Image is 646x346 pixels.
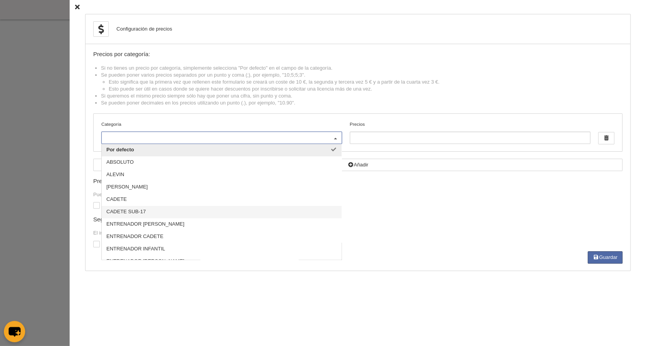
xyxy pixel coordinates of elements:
li: Si queremos el mismo precio siempre sólo hay que poner una cifra, sin punto y coma. [101,92,622,99]
label: Añadir precio fijo [93,202,622,211]
label: Precios [350,121,590,144]
div: Seguro: [93,216,622,223]
span: Por defecto [106,147,134,152]
li: Si no tienes un precio por categoría, simplemente selecciona "Por defecto" en el campo de la cate... [101,65,622,72]
input: Precios [350,132,590,144]
span: ENTRENADOR [PERSON_NAME] [106,258,185,264]
span: CADETE SUB-17 [106,209,146,214]
div: Puedes añadir opcionalmente un importe fijo que se sumará al precio seleccionado por categoría. [93,191,622,198]
div: Configuración de precios [116,26,172,33]
div: Precio fijo: [93,178,622,185]
li: Se pueden poner varios precios separados por un punto y coma (;), por ejemplo, "10;5;5;3". [101,72,622,92]
span: [PERSON_NAME] [106,184,148,190]
span: CADETE [106,196,127,202]
li: Se pueden poner decimales en los precios utilizando un punto (.), por ejemplo, "10.90". [101,99,622,106]
button: Guardar [588,251,622,264]
div: El importe del seguro se sumará a la primera licencia del perfil en la temporada. [93,230,622,236]
li: Esto significa que la primera vez que rellenen este formulario se creará un coste de 10 €, la seg... [109,79,622,86]
div: Precios por categoría: [93,51,622,58]
i: Cerrar [75,5,80,10]
label: Añadir seguro [93,240,622,249]
li: Esto puede ser útil en casos donde se quiere hacer descuentos por inscribirse o solicitar una lic... [109,86,622,92]
span: ENTRENADOR CADETE [106,233,163,239]
span: ABSOLUTO [106,159,134,165]
button: Añadir [93,159,622,171]
span: ALEVIN [106,171,124,177]
button: chat-button [4,321,25,342]
span: ENTRENADOR INFANTIL [106,246,165,252]
label: Categoría [101,121,342,128]
span: ENTRENADOR [PERSON_NAME] [106,221,185,227]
